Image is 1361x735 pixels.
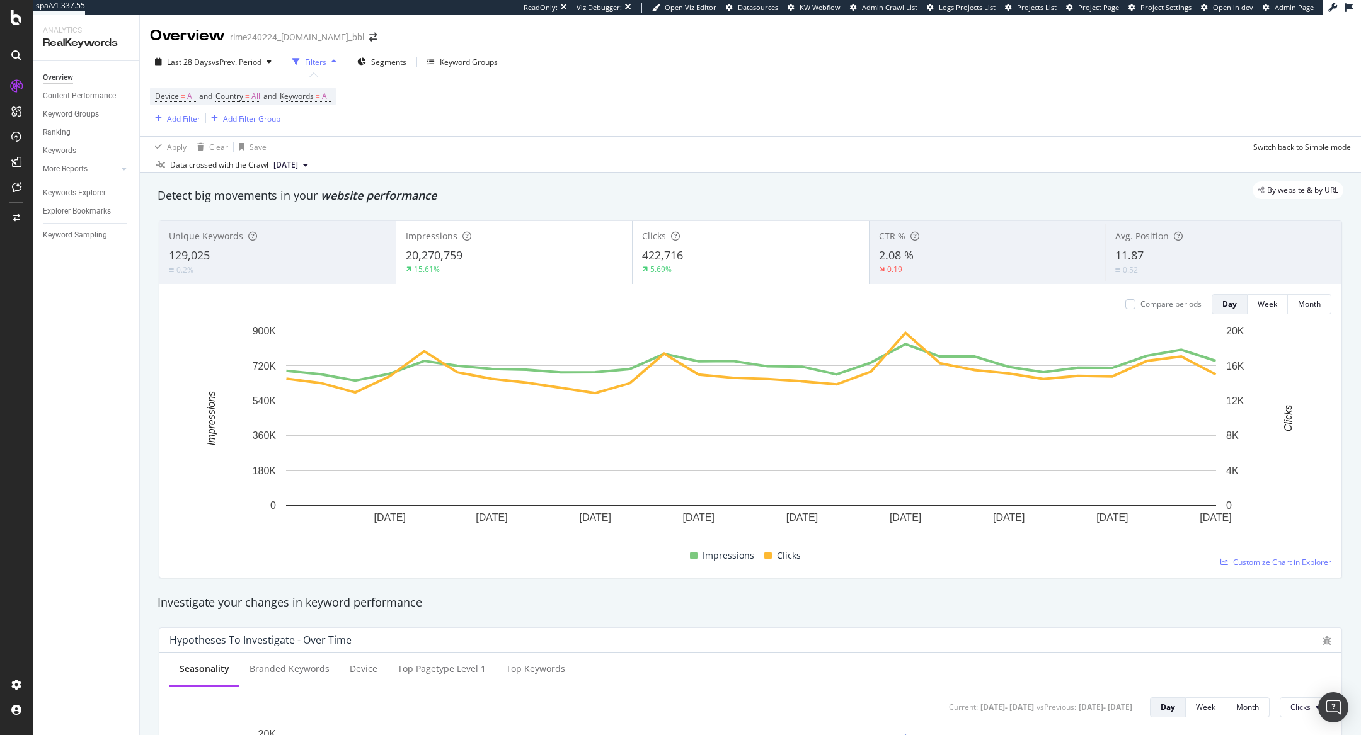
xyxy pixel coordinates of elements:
[850,3,917,13] a: Admin Crawl List
[273,159,298,171] span: 2025 Apr. 14th
[683,512,715,523] text: [DATE]
[43,89,130,103] a: Content Performance
[43,71,73,84] div: Overview
[738,3,778,12] span: Datasources
[579,512,611,523] text: [DATE]
[1066,3,1119,13] a: Project Page
[169,324,1332,544] svg: A chart.
[192,137,228,157] button: Clear
[43,229,107,242] div: Keyword Sampling
[43,126,130,139] a: Ranking
[169,268,174,272] img: Equal
[652,3,716,13] a: Open Viz Editor
[1150,697,1186,717] button: Day
[167,113,200,124] div: Add Filter
[1253,181,1343,199] div: legacy label
[1115,230,1169,242] span: Avg. Position
[352,52,411,72] button: Segments
[305,57,326,67] div: Filters
[43,71,130,84] a: Overview
[43,162,88,176] div: More Reports
[169,230,243,242] span: Unique Keywords
[1288,294,1331,314] button: Month
[665,3,716,12] span: Open Viz Editor
[322,88,331,105] span: All
[1123,265,1138,275] div: 0.52
[234,137,267,157] button: Save
[1283,405,1294,432] text: Clicks
[371,57,406,67] span: Segments
[150,111,200,126] button: Add Filter
[1236,702,1259,712] div: Month
[43,186,106,200] div: Keywords Explorer
[1196,702,1215,712] div: Week
[374,512,405,523] text: [DATE]
[263,91,277,101] span: and
[1263,3,1314,13] a: Admin Page
[1078,3,1119,12] span: Project Page
[223,113,280,124] div: Add Filter Group
[703,548,754,563] span: Impressions
[398,663,486,675] div: Top pagetype Level 1
[1115,248,1144,263] span: 11.87
[43,36,129,50] div: RealKeywords
[1222,299,1237,309] div: Day
[230,31,364,43] div: rime240224_[DOMAIN_NAME]_bbl
[440,57,498,67] div: Keyword Groups
[176,265,193,275] div: 0.2%
[253,326,277,336] text: 900K
[212,57,261,67] span: vs Prev. Period
[150,52,277,72] button: Last 28 DaysvsPrev. Period
[993,512,1025,523] text: [DATE]
[1248,294,1288,314] button: Week
[1017,3,1057,12] span: Projects List
[1226,430,1239,441] text: 8K
[268,157,313,173] button: [DATE]
[887,264,902,275] div: 0.19
[1161,702,1175,712] div: Day
[1248,137,1351,157] button: Switch back to Simple mode
[414,264,440,275] div: 15.61%
[577,3,622,13] div: Viz Debugger:
[788,3,841,13] a: KW Webflow
[181,91,185,101] span: =
[1096,512,1128,523] text: [DATE]
[155,91,179,101] span: Device
[253,396,277,406] text: 540K
[253,465,277,476] text: 180K
[1323,636,1331,645] div: bug
[350,663,377,675] div: Device
[1128,3,1192,13] a: Project Settings
[406,248,462,263] span: 20,270,759
[1226,360,1244,371] text: 16K
[43,205,111,218] div: Explorer Bookmarks
[406,230,457,242] span: Impressions
[1212,294,1248,314] button: Day
[1220,557,1331,567] a: Customize Chart in Explorer
[777,548,801,563] span: Clicks
[1140,3,1192,12] span: Project Settings
[215,91,243,101] span: Country
[43,25,129,36] div: Analytics
[879,248,914,263] span: 2.08 %
[1213,3,1253,12] span: Open in dev
[43,162,118,176] a: More Reports
[422,52,503,72] button: Keyword Groups
[206,111,280,126] button: Add Filter Group
[167,142,187,152] div: Apply
[1275,3,1314,12] span: Admin Page
[949,702,978,712] div: Current:
[524,3,558,13] div: ReadOnly:
[270,500,276,511] text: 0
[150,137,187,157] button: Apply
[206,391,217,445] text: Impressions
[169,248,210,263] span: 129,025
[253,360,277,371] text: 720K
[1140,299,1202,309] div: Compare periods
[650,264,672,275] div: 5.69%
[939,3,996,12] span: Logs Projects List
[1253,142,1351,152] div: Switch back to Simple mode
[43,186,130,200] a: Keywords Explorer
[150,25,225,47] div: Overview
